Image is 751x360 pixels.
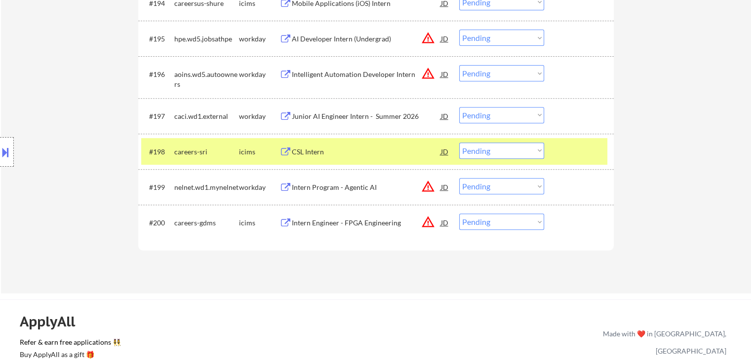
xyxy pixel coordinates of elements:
[239,34,279,44] div: workday
[174,218,239,228] div: careers-gdms
[174,147,239,157] div: careers-sri
[239,182,279,192] div: workday
[292,218,441,228] div: Intern Engineer - FPGA Engineering
[440,178,450,196] div: JD
[440,65,450,83] div: JD
[421,180,435,193] button: warning_amber
[239,218,279,228] div: icims
[20,313,86,330] div: ApplyAll
[239,111,279,121] div: workday
[292,34,441,44] div: AI Developer Intern (Undergrad)
[239,147,279,157] div: icims
[440,143,450,160] div: JD
[421,31,435,45] button: warning_amber
[174,70,239,89] div: aoins.wd5.autoowners
[440,214,450,231] div: JD
[292,147,441,157] div: CSL Intern
[421,215,435,229] button: warning_amber
[440,107,450,125] div: JD
[292,70,441,79] div: Intelligent Automation Developer Intern
[174,182,239,192] div: nelnet.wd1.mynelnet
[421,67,435,80] button: warning_amber
[149,34,166,44] div: #195
[174,34,239,44] div: hpe.wd5.jobsathpe
[292,182,441,192] div: Intern Program - Agentic AI
[440,30,450,47] div: JD
[174,111,239,121] div: caci.wd1.external
[599,325,726,360] div: Made with ❤️ in [GEOGRAPHIC_DATA], [GEOGRAPHIC_DATA]
[239,70,279,79] div: workday
[20,351,119,358] div: Buy ApplyAll as a gift 🎁
[20,339,396,349] a: Refer & earn free applications 👯‍♀️
[292,111,441,121] div: Junior AI Engineer Intern - Summer 2026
